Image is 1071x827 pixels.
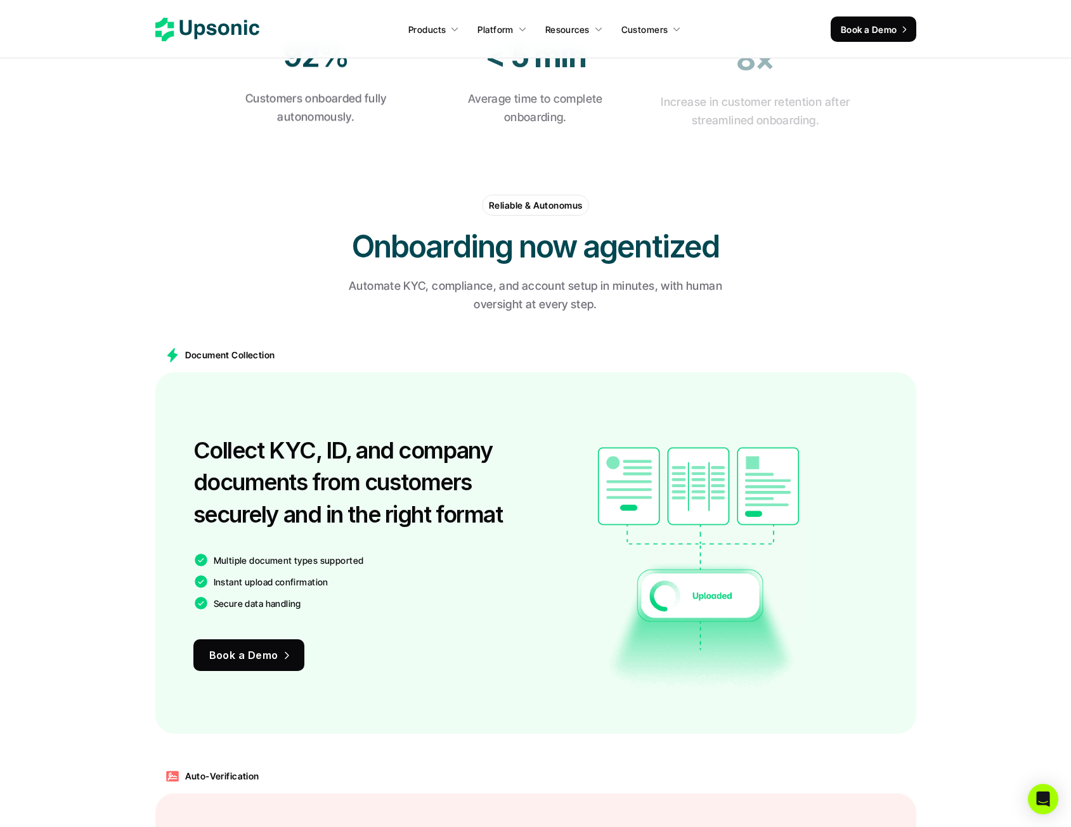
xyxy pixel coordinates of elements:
div: Open Intercom Messenger [1028,784,1058,814]
p: Document Collection [185,348,275,361]
p: Automate KYC, compliance, and account setup in minutes, with human oversight at every step. [330,277,742,314]
p: Resources [545,23,590,36]
p: Reliable & Autonomus [489,199,582,212]
strong: 8× [736,41,774,78]
p: Customers onboarded fully autonomously. [219,89,413,126]
p: Instant upload confirmation [214,575,328,589]
p: Book a Demo [841,23,897,36]
p: Average time to complete onboarding. [438,90,633,127]
p: Auto-Verification [185,769,259,783]
p: Book a Demo [209,646,278,665]
p: Secure data handling [214,597,301,610]
p: Products [408,23,446,36]
h2: Onboarding now agentized [346,225,726,268]
p: Multiple document types supported [214,554,364,567]
p: Customers [621,23,668,36]
a: Book a Demo [193,639,304,671]
a: Products [401,18,467,41]
p: Platform [477,23,513,36]
strong: < 5 min [485,37,586,75]
h3: Collect KYC, ID, and company documents from customers securely and in the right format [193,434,529,530]
p: Increase in customer retention after streamlined onboarding. [658,93,853,130]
